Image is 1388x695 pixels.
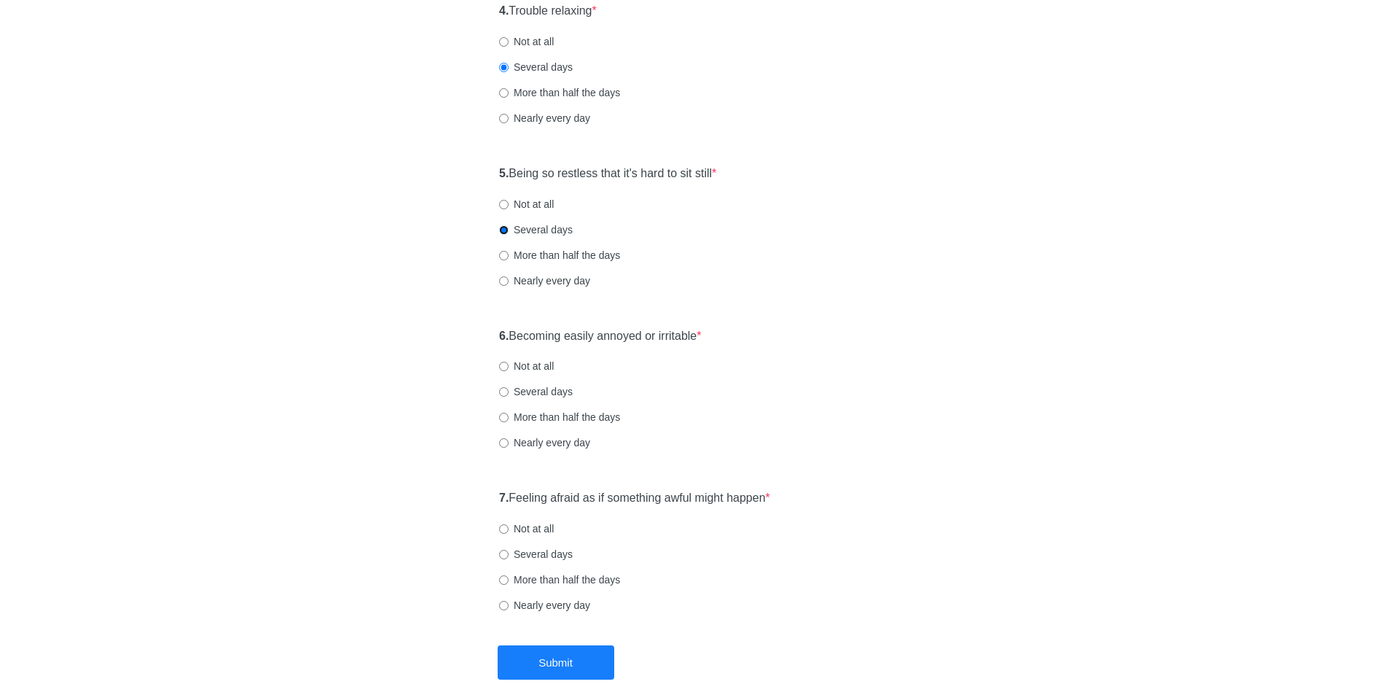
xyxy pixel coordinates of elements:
[499,167,509,179] strong: 5.
[499,387,509,397] input: Several days
[499,492,509,504] strong: 7.
[499,413,509,422] input: More than half the days
[499,598,590,613] label: Nearly every day
[499,359,554,373] label: Not at all
[499,410,620,424] label: More than half the days
[499,362,509,371] input: Not at all
[499,572,620,587] label: More than half the days
[499,37,509,47] input: Not at all
[499,435,590,450] label: Nearly every day
[499,34,554,49] label: Not at all
[499,166,716,182] label: Being so restless that it's hard to sit still
[499,273,590,288] label: Nearly every day
[498,645,614,680] button: Submit
[499,197,554,211] label: Not at all
[499,88,509,98] input: More than half the days
[499,85,620,100] label: More than half the days
[499,222,573,237] label: Several days
[499,3,597,20] label: Trouble relaxing
[499,60,573,74] label: Several days
[499,4,509,17] strong: 4.
[499,384,573,399] label: Several days
[499,524,509,534] input: Not at all
[499,248,620,263] label: More than half the days
[499,276,509,286] input: Nearly every day
[499,251,509,260] input: More than half the days
[499,601,509,610] input: Nearly every day
[499,63,509,72] input: Several days
[499,225,509,235] input: Several days
[499,575,509,585] input: More than half the days
[499,547,573,562] label: Several days
[499,521,554,536] label: Not at all
[499,330,509,342] strong: 6.
[499,328,702,345] label: Becoming easily annoyed or irritable
[499,550,509,559] input: Several days
[499,490,770,507] label: Feeling afraid as if something awful might happen
[499,438,509,448] input: Nearly every day
[499,200,509,209] input: Not at all
[499,114,509,123] input: Nearly every day
[499,111,590,125] label: Nearly every day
